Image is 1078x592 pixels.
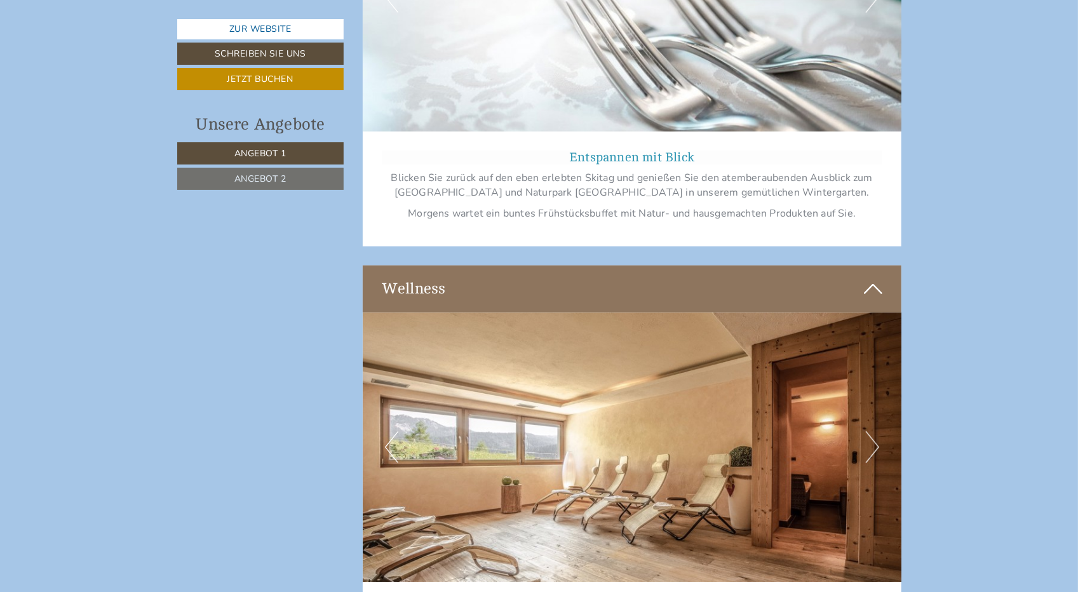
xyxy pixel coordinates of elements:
[382,151,882,165] h3: Entspannen mit Blick
[866,431,879,463] button: Next
[217,10,284,31] div: Dienstag
[19,37,211,47] div: Hotel Ciasa Rü Blanch - Authentic view
[177,43,344,65] a: Schreiben Sie uns
[382,171,882,200] p: Blicken Sie zurück auf den eben erlebten Skitag und genießen Sie den atemberaubenden Ausblick zum...
[177,112,344,136] div: Unsere Angebote
[234,147,286,159] span: Angebot 1
[382,206,882,221] p: Morgens wartet ein buntes Frühstücksbuffet mit Natur- und hausgemachten Produkten auf Sie.
[19,62,211,71] small: 13:25
[177,19,344,39] a: Zur Website
[10,34,217,73] div: Guten Tag, wie können wir Ihnen helfen?
[363,266,901,313] div: Wellness
[424,335,501,357] button: Senden
[385,431,398,463] button: Previous
[234,173,286,185] span: Angebot 2
[177,68,344,90] a: Jetzt buchen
